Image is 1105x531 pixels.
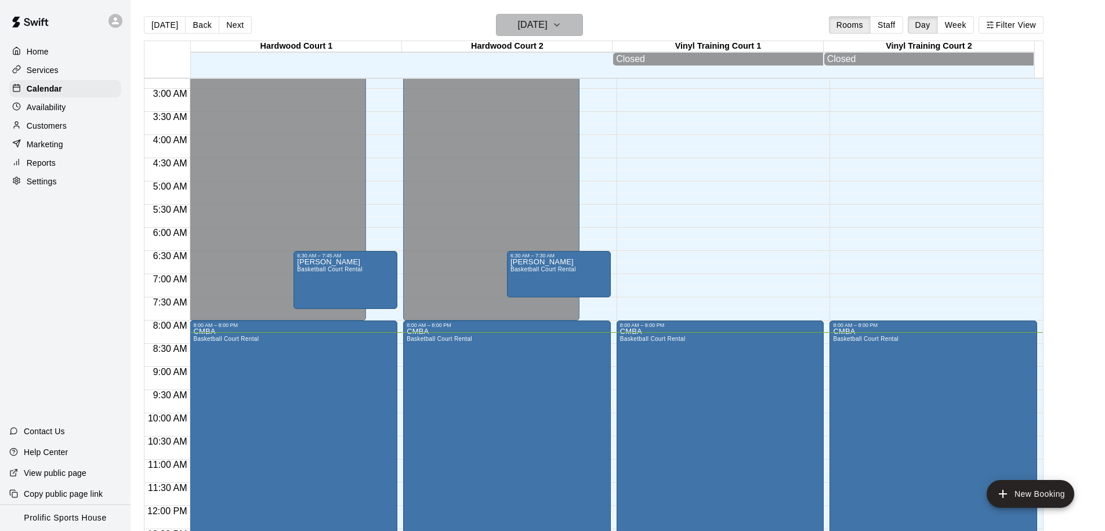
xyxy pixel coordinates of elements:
[613,41,823,52] div: Vinyl Training Court 1
[27,46,49,57] p: Home
[987,480,1074,508] button: add
[9,117,121,134] a: Customers
[620,336,686,342] span: Basketball Court Rental
[144,506,190,516] span: 12:00 PM
[150,181,190,191] span: 5:00 AM
[402,41,613,52] div: Hardwood Court 2
[297,266,363,272] span: Basketball Court Rental
[191,41,401,52] div: Hardwood Court 1
[829,16,871,34] button: Rooms
[824,41,1034,52] div: Vinyl Training Court 2
[27,139,63,150] p: Marketing
[150,274,190,284] span: 7:00 AM
[150,297,190,307] span: 7:30 AM
[507,251,611,297] div: 6:30 AM – 7:30 AM: Kent Ancheta
[827,54,1031,64] div: Closed
[27,120,67,132] p: Customers
[510,253,607,259] div: 6:30 AM – 7:30 AM
[145,483,190,493] span: 11:30 AM
[150,367,190,377] span: 9:00 AM
[937,16,974,34] button: Week
[9,61,121,79] a: Services
[9,173,121,190] a: Settings
[150,89,190,99] span: 3:00 AM
[185,16,219,34] button: Back
[27,101,66,113] p: Availability
[219,16,251,34] button: Next
[150,344,190,354] span: 8:30 AM
[24,425,65,437] p: Contact Us
[145,437,190,446] span: 10:30 AM
[616,54,820,64] div: Closed
[145,460,190,470] span: 11:00 AM
[518,17,548,33] h6: [DATE]
[150,205,190,214] span: 5:30 AM
[27,157,56,169] p: Reports
[24,488,103,500] p: Copy public page link
[908,16,938,34] button: Day
[144,16,186,34] button: [DATE]
[150,228,190,238] span: 6:00 AM
[27,176,57,187] p: Settings
[496,14,583,36] button: [DATE]
[150,321,190,330] span: 8:00 AM
[24,512,106,524] p: Prolific Sports House
[833,336,899,342] span: Basketball Court Rental
[294,251,397,309] div: 6:30 AM – 7:45 AM: Kent Ancheta
[9,80,121,97] a: Calendar
[27,64,59,76] p: Services
[979,16,1044,34] button: Filter View
[27,83,62,94] p: Calendar
[150,251,190,261] span: 6:30 AM
[620,322,821,328] div: 8:00 AM – 8:00 PM
[145,413,190,423] span: 10:00 AM
[150,112,190,122] span: 3:30 AM
[870,16,903,34] button: Staff
[9,43,121,60] a: Home
[9,154,121,172] a: Reports
[407,322,607,328] div: 8:00 AM – 8:00 PM
[24,446,68,458] p: Help Center
[150,158,190,168] span: 4:30 AM
[9,136,121,153] a: Marketing
[407,336,472,342] span: Basketball Court Rental
[297,253,394,259] div: 6:30 AM – 7:45 AM
[150,390,190,400] span: 9:30 AM
[150,135,190,145] span: 4:00 AM
[9,99,121,116] a: Availability
[24,467,86,479] p: View public page
[193,322,394,328] div: 8:00 AM – 8:00 PM
[510,266,576,272] span: Basketball Court Rental
[193,336,259,342] span: Basketball Court Rental
[833,322,1034,328] div: 8:00 AM – 8:00 PM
